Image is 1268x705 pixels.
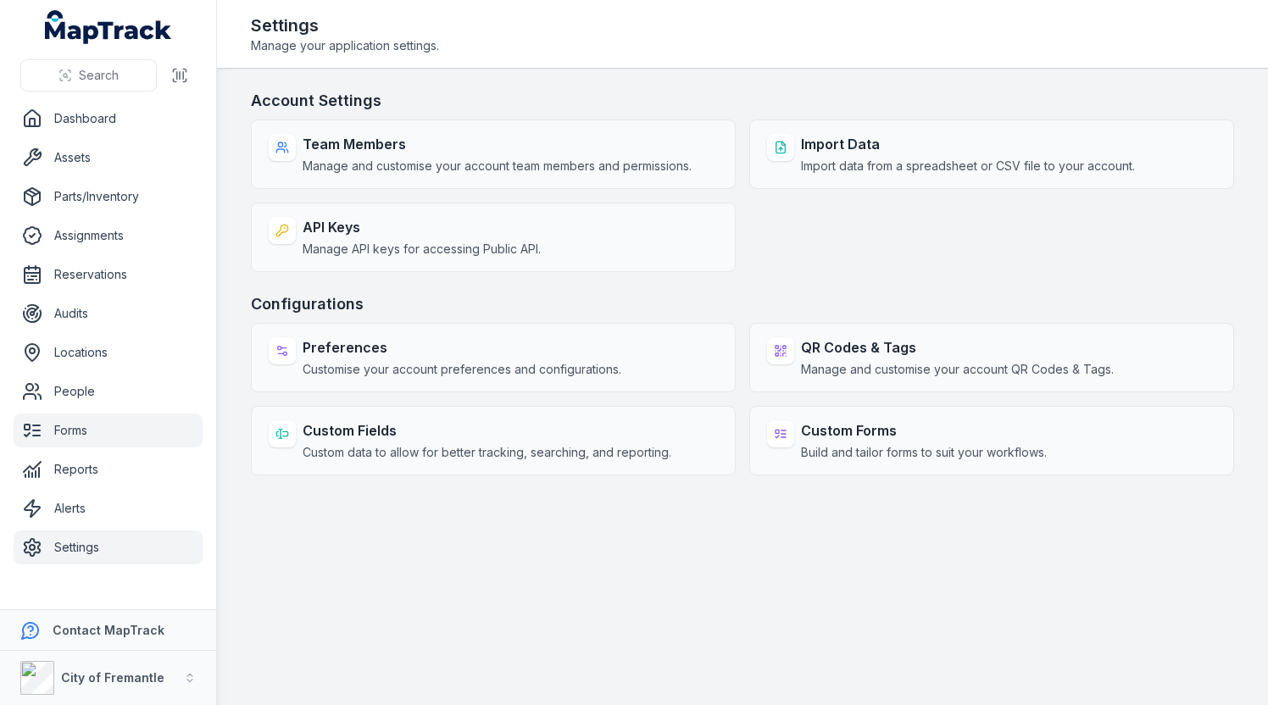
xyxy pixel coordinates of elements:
span: Custom data to allow for better tracking, searching, and reporting. [303,444,671,461]
a: Alerts [14,491,203,525]
h3: Configurations [251,292,1234,316]
strong: Import Data [801,134,1135,154]
strong: QR Codes & Tags [801,337,1114,358]
a: Parts/Inventory [14,180,203,214]
a: Reservations [14,258,203,291]
button: Search [20,59,157,92]
span: Search [79,67,119,84]
a: Dashboard [14,102,203,136]
strong: Contact MapTrack [53,623,164,637]
h2: Settings [251,14,439,37]
a: QR Codes & TagsManage and customise your account QR Codes & Tags. [749,323,1234,392]
a: Custom FormsBuild and tailor forms to suit your workflows. [749,406,1234,475]
a: Locations [14,336,203,369]
a: Forms [14,414,203,447]
a: Audits [14,297,203,330]
strong: Custom Forms [801,420,1047,441]
strong: Team Members [303,134,692,154]
span: Manage API keys for accessing Public API. [303,241,541,258]
strong: Preferences [303,337,621,358]
h3: Account Settings [251,89,1234,113]
span: Manage and customise your account QR Codes & Tags. [801,361,1114,378]
span: Customise your account preferences and configurations. [303,361,621,378]
span: Build and tailor forms to suit your workflows. [801,444,1047,461]
span: Manage your application settings. [251,37,439,54]
strong: Custom Fields [303,420,671,441]
a: Team MembersManage and customise your account team members and permissions. [251,119,736,189]
a: Settings [14,530,203,564]
a: Reports [14,452,203,486]
span: Import data from a spreadsheet or CSV file to your account. [801,158,1135,175]
a: People [14,375,203,408]
span: Manage and customise your account team members and permissions. [303,158,692,175]
a: API KeysManage API keys for accessing Public API. [251,203,736,272]
a: MapTrack [45,10,172,44]
a: Custom FieldsCustom data to allow for better tracking, searching, and reporting. [251,406,736,475]
strong: City of Fremantle [61,670,164,685]
a: Import DataImport data from a spreadsheet or CSV file to your account. [749,119,1234,189]
a: PreferencesCustomise your account preferences and configurations. [251,323,736,392]
strong: API Keys [303,217,541,237]
a: Assignments [14,219,203,253]
a: Assets [14,141,203,175]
